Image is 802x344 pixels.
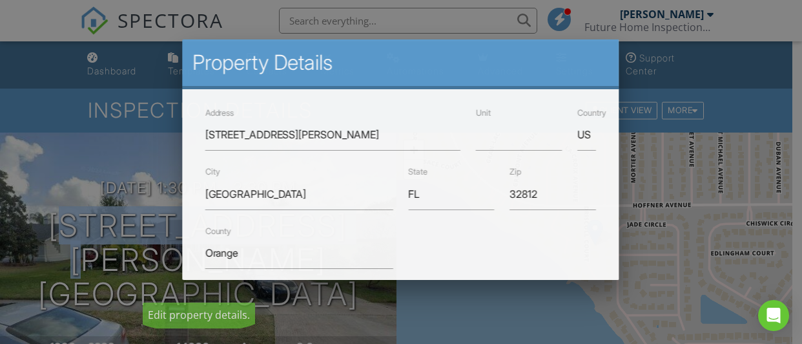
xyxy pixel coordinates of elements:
label: Country [578,108,607,118]
label: Address [205,108,234,118]
label: Zip [510,167,522,177]
h2: Property Details [193,50,610,76]
label: Unit [477,108,491,118]
label: City [205,167,220,177]
div: Open Intercom Messenger [758,300,789,331]
label: County [205,226,232,236]
label: State [409,167,428,177]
